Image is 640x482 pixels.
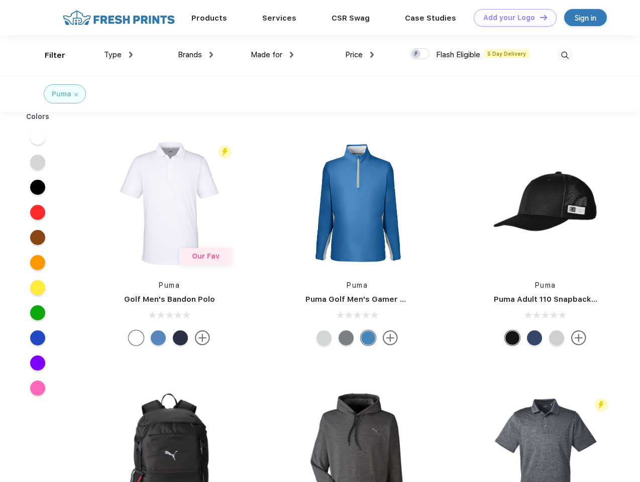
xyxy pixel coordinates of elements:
img: fo%20logo%202.webp [60,9,178,27]
img: dropdown.png [129,52,133,58]
img: func=resize&h=266 [102,137,236,270]
div: Add your Logo [483,14,535,22]
img: more.svg [571,330,586,345]
img: more.svg [383,330,398,345]
a: Services [262,14,296,23]
div: Quiet Shade [339,330,354,345]
img: dropdown.png [290,52,293,58]
img: dropdown.png [370,52,374,58]
img: dropdown.png [209,52,213,58]
a: Sign in [564,9,607,26]
span: Our Fav [192,252,220,260]
a: Puma [159,281,180,289]
span: Type [104,50,122,59]
div: Navy Blazer [173,330,188,345]
img: flash_active_toggle.svg [594,398,608,412]
div: Quarry Brt Whit [549,330,564,345]
div: Puma [52,89,71,99]
div: Bright White [129,330,144,345]
a: Puma Golf Men's Gamer Golf Quarter-Zip [305,295,464,304]
div: Filter [45,50,65,61]
img: more.svg [195,330,210,345]
div: Bright Cobalt [361,330,376,345]
div: Lake Blue [151,330,166,345]
img: DT [540,15,547,20]
div: Peacoat with Qut Shd [527,330,542,345]
img: filter_cancel.svg [74,93,78,96]
img: desktop_search.svg [557,47,573,64]
img: func=resize&h=266 [479,137,612,270]
img: func=resize&h=266 [290,137,424,270]
div: Pma Blk with Pma Blk [505,330,520,345]
span: Price [345,50,363,59]
a: CSR Swag [332,14,370,23]
a: Puma [535,281,556,289]
a: Products [191,14,227,23]
a: Puma [347,281,368,289]
div: Colors [19,111,57,122]
span: Made for [251,50,282,59]
span: Brands [178,50,202,59]
div: High Rise [316,330,332,345]
div: Sign in [575,12,596,24]
span: 5 Day Delivery [484,49,529,58]
a: Golf Men's Bandon Polo [124,295,215,304]
img: flash_active_toggle.svg [218,145,232,159]
span: Flash Eligible [436,50,480,59]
